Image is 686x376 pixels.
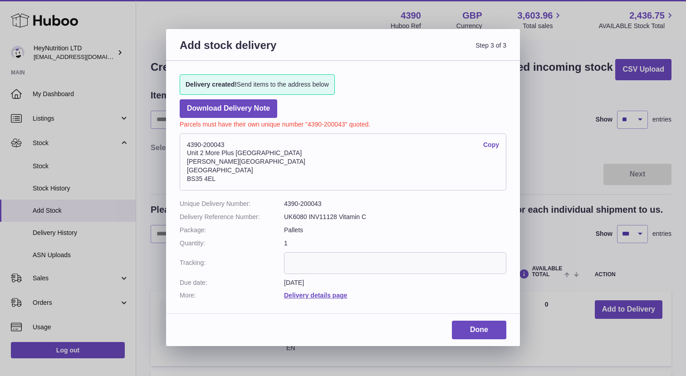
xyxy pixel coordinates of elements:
dd: Pallets [284,226,506,234]
dt: Delivery Reference Number: [180,213,284,221]
dd: 1 [284,239,506,248]
address: 4390-200043 Unit 2 More Plus [GEOGRAPHIC_DATA] [PERSON_NAME][GEOGRAPHIC_DATA] [GEOGRAPHIC_DATA] B... [180,133,506,190]
dd: UK6080 INV11128 Vitamin C [284,213,506,221]
dd: [DATE] [284,278,506,287]
strong: Delivery created! [186,81,237,88]
dt: Tracking: [180,252,284,274]
dt: Unique Delivery Number: [180,200,284,208]
dd: 4390-200043 [284,200,506,208]
dt: Due date: [180,278,284,287]
dt: Package: [180,226,284,234]
span: Send items to the address below [186,80,329,89]
h3: Add stock delivery [180,38,343,63]
a: Download Delivery Note [180,99,277,118]
dt: Quantity: [180,239,284,248]
a: Copy [483,141,499,149]
a: Delivery details page [284,292,347,299]
p: Parcels must have their own unique number "4390-200043" quoted. [180,118,506,129]
dt: More: [180,291,284,300]
a: Done [452,321,506,339]
span: Step 3 of 3 [343,38,506,63]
